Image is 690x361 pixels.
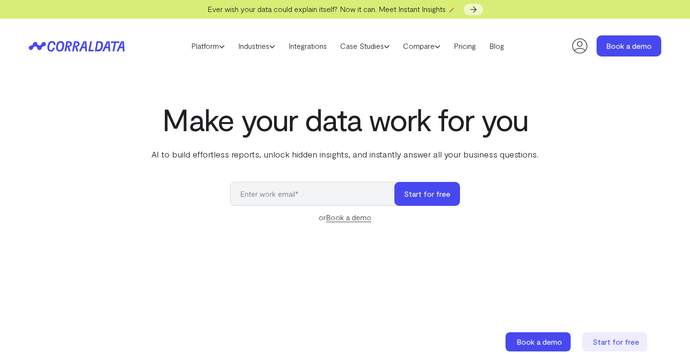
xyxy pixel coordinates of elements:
a: Book a demo [326,213,371,222]
a: Start for free [582,332,649,351]
a: Pricing [447,39,483,53]
a: Book a demo [506,332,573,351]
a: Industries [231,39,282,53]
a: Blog [483,39,511,53]
a: Compare [396,39,447,53]
button: Start for free [394,182,460,206]
span: Book a demo [517,337,562,346]
a: Case Studies [333,39,396,53]
a: Platform [184,39,231,53]
input: Enter work email* [230,182,404,206]
div: or [230,212,460,223]
span: Ever wish your data could explain itself? Now it can. Meet Instant Insights 🪄 [207,4,457,13]
a: Book a demo [597,35,661,56]
p: AI to build effortless reports, unlock hidden insights, and instantly answer all your business qu... [149,148,540,160]
span: Start for free [593,337,639,346]
h1: Make your data work for you [149,102,540,136]
a: Integrations [282,39,333,53]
